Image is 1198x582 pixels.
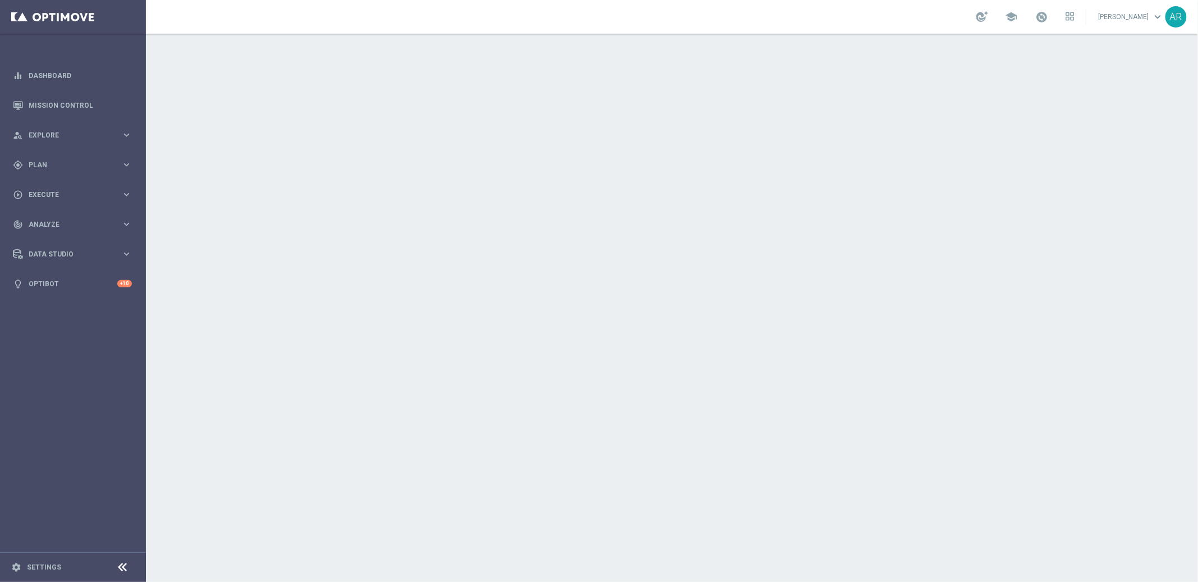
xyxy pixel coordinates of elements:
[13,249,121,259] div: Data Studio
[12,250,132,259] button: Data Studio keyboard_arrow_right
[12,131,132,140] button: person_search Explore keyboard_arrow_right
[29,132,121,139] span: Explore
[13,71,23,81] i: equalizer
[13,130,23,140] i: person_search
[13,160,23,170] i: gps_fixed
[121,249,132,259] i: keyboard_arrow_right
[1165,6,1187,28] div: AR
[1152,11,1164,23] span: keyboard_arrow_down
[1005,11,1017,23] span: school
[11,562,21,572] i: settings
[13,90,132,120] div: Mission Control
[29,61,132,90] a: Dashboard
[1098,8,1165,25] a: [PERSON_NAME]keyboard_arrow_down
[13,61,132,90] div: Dashboard
[13,219,121,230] div: Analyze
[13,130,121,140] div: Explore
[13,190,23,200] i: play_circle_outline
[29,269,117,299] a: Optibot
[13,160,121,170] div: Plan
[12,220,132,229] button: track_changes Analyze keyboard_arrow_right
[12,101,132,110] button: Mission Control
[12,279,132,288] button: lightbulb Optibot +10
[27,564,61,571] a: Settings
[29,221,121,228] span: Analyze
[13,279,23,289] i: lightbulb
[12,161,132,169] button: gps_fixed Plan keyboard_arrow_right
[117,280,132,287] div: +10
[13,269,132,299] div: Optibot
[12,71,132,80] button: equalizer Dashboard
[13,219,23,230] i: track_changes
[29,162,121,168] span: Plan
[29,251,121,258] span: Data Studio
[13,190,121,200] div: Execute
[12,190,132,199] button: play_circle_outline Execute keyboard_arrow_right
[121,219,132,230] i: keyboard_arrow_right
[121,130,132,140] i: keyboard_arrow_right
[29,90,132,120] a: Mission Control
[121,159,132,170] i: keyboard_arrow_right
[121,189,132,200] i: keyboard_arrow_right
[29,191,121,198] span: Execute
